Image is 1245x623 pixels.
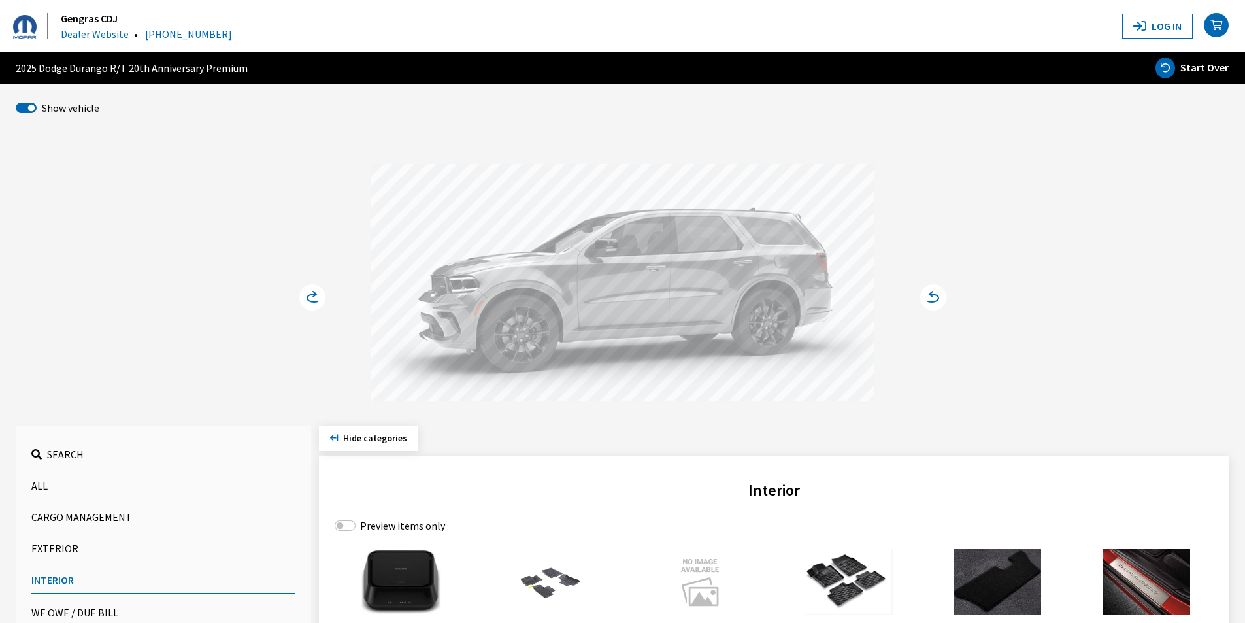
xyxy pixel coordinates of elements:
button: Hide categories [319,426,418,451]
button: Start Over [1155,57,1229,79]
button: Log In [1122,14,1193,39]
button: All [31,473,295,499]
label: Preview items only [360,518,445,533]
span: • [134,27,138,41]
button: your cart [1203,3,1245,49]
img: Image for Door Sill Guards [1080,549,1214,615]
img: Image for Carpet Floor Mats [931,549,1065,615]
span: Start Over [1180,61,1229,74]
img: Image for Air Purifier [335,549,468,615]
button: Interior [31,567,295,594]
span: 2025 Dodge Durango R/T 20th Anniversary Premium [16,60,248,76]
span: Search [47,448,84,461]
img: Dashboard [13,15,37,39]
button: Exterior [31,535,295,562]
img: Image for All-weather Floor Mats [484,549,617,615]
a: Gengras CDJ [61,12,118,25]
button: Cargo Management [31,504,295,530]
a: [PHONE_NUMBER] [145,27,232,41]
a: Gengras CDJ logo [13,13,58,38]
img: Image for All-weather Floor Mats [633,549,767,615]
a: Dealer Website [61,27,129,41]
label: Show vehicle [42,100,99,116]
h2: Interior [335,479,1214,502]
img: Image for All-Weather Mat Kit [782,549,916,615]
span: Click to hide category section. [343,432,407,444]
